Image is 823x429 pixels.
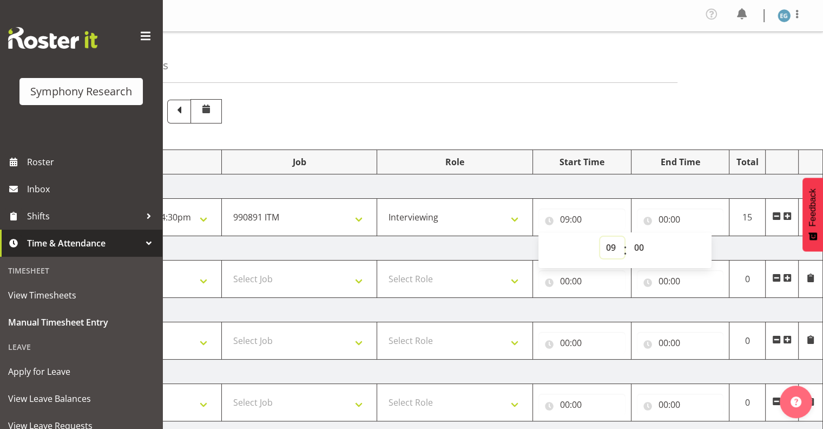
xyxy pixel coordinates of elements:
input: Click to select... [637,394,724,415]
div: Start Time [538,155,626,168]
a: View Timesheets [3,282,160,309]
span: Apply for Leave [8,363,154,380]
input: Click to select... [538,270,626,292]
div: End Time [637,155,724,168]
div: Job [227,155,372,168]
span: View Timesheets [8,287,154,303]
a: Manual Timesheet Entry [3,309,160,336]
input: Click to select... [538,394,626,415]
td: 0 [729,261,766,298]
td: [DATE] [66,236,823,261]
a: View Leave Balances [3,385,160,412]
td: 0 [729,384,766,421]
span: : [623,237,627,264]
input: Click to select... [637,209,724,230]
td: 15 [729,199,766,236]
span: Roster [27,154,157,170]
input: Click to select... [538,209,626,230]
td: [DATE] [66,298,823,322]
a: Apply for Leave [3,358,160,385]
td: [DATE] [66,174,823,199]
span: Shifts [27,208,141,224]
div: Total [735,155,760,168]
img: Rosterit website logo [8,27,97,49]
img: help-xxl-2.png [791,396,801,407]
td: [DATE] [66,360,823,384]
span: View Leave Balances [8,391,154,407]
div: Leave [3,336,160,358]
span: Feedback [808,188,818,226]
input: Click to select... [538,332,626,354]
div: Timesheet [3,259,160,282]
div: Role [383,155,527,168]
input: Click to select... [637,332,724,354]
button: Feedback - Show survey [802,178,823,251]
div: Symphony Research [30,83,132,100]
span: Time & Attendance [27,235,141,251]
span: Inbox [27,181,157,197]
img: evelyn-gray1866.jpg [778,9,791,22]
input: Click to select... [637,270,724,292]
td: 0 [729,322,766,360]
span: Manual Timesheet Entry [8,314,154,330]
